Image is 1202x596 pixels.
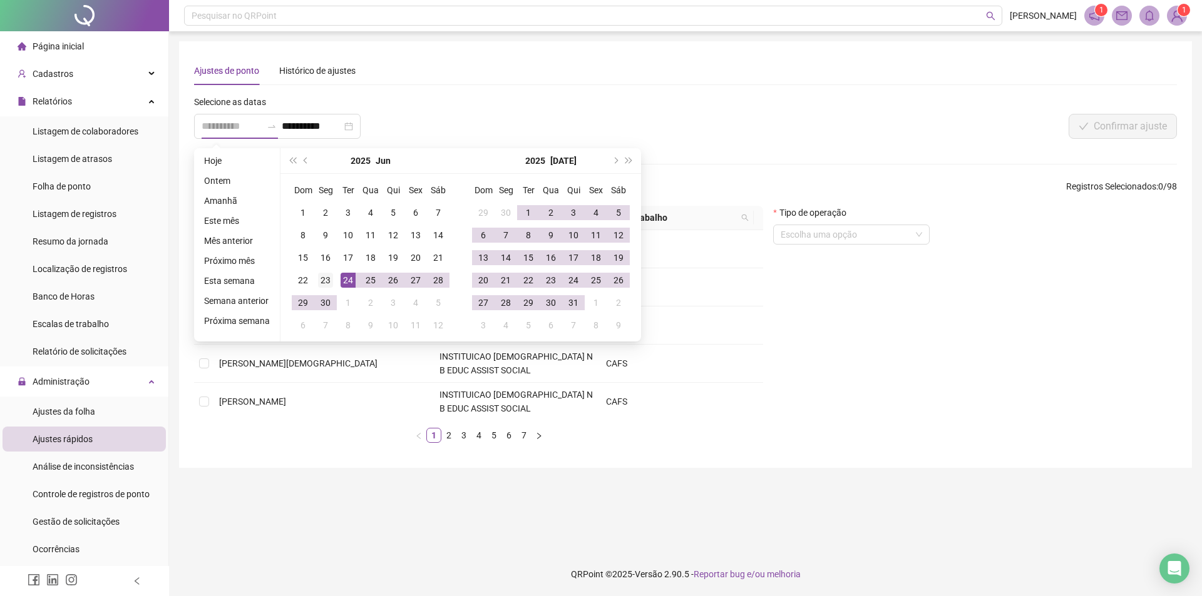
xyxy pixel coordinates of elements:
[285,148,299,173] button: super-prev-year
[585,246,607,269] td: 2025-07-18
[33,346,126,356] span: Relatório de solicitações
[341,295,356,310] div: 1
[566,250,581,265] div: 17
[382,291,404,314] td: 2025-07-03
[33,434,93,444] span: Ajustes rápidos
[456,428,471,443] li: 3
[588,250,604,265] div: 18
[607,224,630,246] td: 2025-07-12
[607,179,630,201] th: Sáb
[314,269,337,291] td: 2025-06-23
[386,318,401,333] div: 10
[540,224,562,246] td: 2025-07-09
[543,295,558,310] div: 30
[411,428,426,443] button: left
[566,205,581,220] div: 3
[472,291,495,314] td: 2025-07-27
[341,228,356,243] div: 10
[472,224,495,246] td: 2025-07-06
[1069,114,1177,139] button: Confirmar ajuste
[65,573,78,586] span: instagram
[341,273,356,288] div: 24
[292,314,314,336] td: 2025-07-06
[363,250,378,265] div: 18
[585,224,607,246] td: 2025-07-11
[588,228,604,243] div: 11
[476,250,491,265] div: 13
[607,291,630,314] td: 2025-08-02
[295,250,311,265] div: 15
[588,318,604,333] div: 8
[516,428,532,443] li: 7
[498,228,513,243] div: 7
[314,314,337,336] td: 2025-07-07
[517,179,540,201] th: Ter
[337,314,359,336] td: 2025-07-08
[607,269,630,291] td: 2025-07-26
[18,42,26,51] span: home
[376,148,391,173] button: month panel
[299,148,313,173] button: prev-year
[566,318,581,333] div: 7
[386,295,401,310] div: 3
[337,269,359,291] td: 2025-06-24
[359,179,382,201] th: Qua
[472,428,486,442] a: 4
[543,228,558,243] div: 9
[611,295,626,310] div: 2
[404,201,427,224] td: 2025-06-06
[404,224,427,246] td: 2025-06-13
[359,291,382,314] td: 2025-07-02
[535,432,543,440] span: right
[33,407,95,417] span: Ajustes da folha
[501,428,516,443] li: 6
[694,569,801,579] span: Reportar bug e/ou melhoria
[199,293,275,308] li: Semana anterior
[495,179,517,201] th: Seg
[431,228,446,243] div: 14
[341,318,356,333] div: 8
[585,179,607,201] th: Sex
[611,250,626,265] div: 19
[431,205,446,220] div: 7
[199,213,275,228] li: Este mês
[439,390,593,413] span: INSTITUICAO [DEMOGRAPHIC_DATA] N B EDUC ASSIST SOCIAL
[408,295,423,310] div: 4
[318,228,333,243] div: 9
[33,264,127,274] span: Localização de registros
[363,295,378,310] div: 2
[415,432,423,440] span: left
[219,396,286,407] span: [PERSON_NAME]
[1116,10,1128,21] span: mail
[408,205,423,220] div: 6
[585,291,607,314] td: 2025-08-01
[427,314,449,336] td: 2025-07-12
[431,273,446,288] div: 28
[457,428,471,442] a: 3
[337,224,359,246] td: 2025-06-10
[431,250,446,265] div: 21
[1159,553,1189,583] div: Open Intercom Messenger
[295,205,311,220] div: 1
[199,153,275,168] li: Hoje
[363,228,378,243] div: 11
[18,97,26,106] span: file
[295,295,311,310] div: 29
[359,201,382,224] td: 2025-06-04
[318,205,333,220] div: 2
[611,205,626,220] div: 5
[292,201,314,224] td: 2025-06-01
[341,250,356,265] div: 17
[295,273,311,288] div: 22
[540,246,562,269] td: 2025-07-16
[498,205,513,220] div: 30
[386,228,401,243] div: 12
[611,228,626,243] div: 12
[521,228,536,243] div: 8
[550,148,577,173] button: month panel
[33,489,150,499] span: Controle de registros de ponto
[404,179,427,201] th: Sex
[1066,179,1177,200] span: : 0 / 98
[562,246,585,269] td: 2025-07-17
[588,295,604,310] div: 1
